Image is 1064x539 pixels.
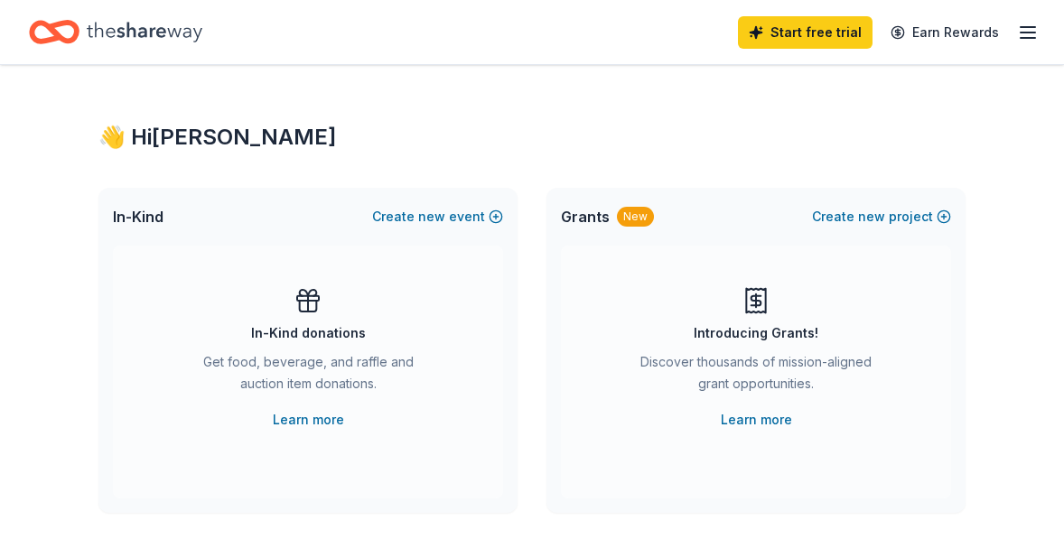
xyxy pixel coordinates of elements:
button: Createnewproject [812,206,951,228]
div: Discover thousands of mission-aligned grant opportunities. [633,351,879,402]
div: Get food, beverage, and raffle and auction item donations. [185,351,431,402]
a: Learn more [721,409,792,431]
a: Earn Rewards [880,16,1010,49]
div: In-Kind donations [251,322,366,344]
a: Home [29,11,202,53]
button: Createnewevent [372,206,503,228]
span: Grants [561,206,610,228]
a: Learn more [273,409,344,431]
div: New [617,207,654,227]
div: Introducing Grants! [694,322,818,344]
span: new [418,206,445,228]
div: 👋 Hi [PERSON_NAME] [98,123,966,152]
a: Start free trial [738,16,873,49]
span: new [858,206,885,228]
span: In-Kind [113,206,163,228]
